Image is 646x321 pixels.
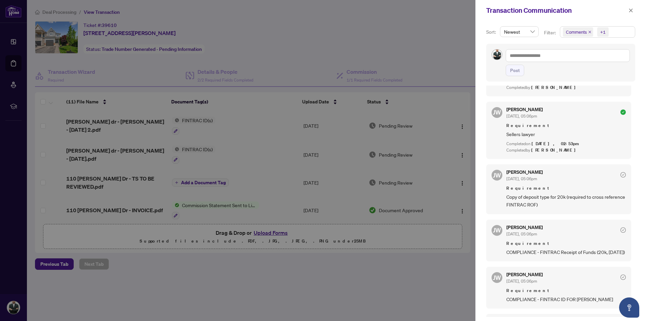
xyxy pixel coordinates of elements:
[506,240,626,247] span: Requirement
[506,122,626,129] span: Requirement
[506,107,543,112] h5: [PERSON_NAME]
[506,279,537,284] span: [DATE], 05:06pm
[531,85,579,90] span: [PERSON_NAME]
[531,147,579,153] span: [PERSON_NAME]
[620,227,626,233] span: check-circle
[620,172,626,178] span: check-circle
[566,29,587,35] span: Comments
[506,147,626,154] div: Completed by
[506,65,524,76] button: Post
[506,114,537,119] span: [DATE], 05:06pm
[493,170,501,180] span: JW
[486,28,497,36] p: Sort:
[493,107,501,117] span: JW
[506,231,537,236] span: [DATE], 05:06pm
[506,170,543,174] h5: [PERSON_NAME]
[493,225,501,235] span: JW
[620,275,626,280] span: check-circle
[506,176,537,181] span: [DATE], 05:06pm
[506,141,626,147] div: Completed on
[563,27,593,37] span: Comments
[506,185,626,192] span: Requirement
[492,50,502,60] img: Profile Icon
[619,297,639,318] button: Open asap
[486,5,626,15] div: Transaction Communication
[506,130,626,138] span: Sellers lawyer
[532,141,580,147] span: [DATE], 02:53pm
[506,225,543,230] h5: [PERSON_NAME]
[588,30,591,34] span: close
[506,248,626,256] span: COMPLIANCE - FINTRAC Receipt of Funds (20k, [DATE])
[620,109,626,115] span: check-circle
[504,27,535,37] span: Newest
[506,287,626,294] span: Requirement
[600,29,606,35] div: +1
[493,273,501,282] span: JW
[506,295,626,303] span: COMPLIANCE - FINTRAC ID FOR [PERSON_NAME]
[506,85,626,91] div: Completed by
[544,29,557,36] p: Filter:
[506,193,626,209] span: Copy of deposit type for 20k (required to cross reference FINTRAC ROF)
[506,272,543,277] h5: [PERSON_NAME]
[629,8,633,13] span: close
